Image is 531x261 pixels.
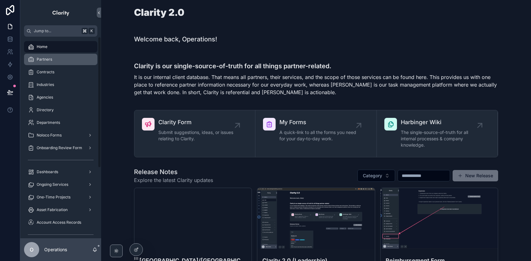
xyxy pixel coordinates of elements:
[52,8,70,18] img: App logo
[24,41,97,52] a: Home
[134,110,255,157] a: Clarity FormSubmit suggestions, ideas, or issues relating to Clarity.
[37,182,68,187] span: Ongoing Services
[158,129,237,142] span: Submit suggestions, ideas, or issues relating to Clarity.
[401,129,480,148] span: The single-source-of-truth for all internal processes & company knowledge.
[37,220,81,225] span: Account Access Records
[134,73,498,96] p: It is our internal client database. That means all partners, their services, and the scope of tho...
[134,61,498,71] h3: Clarity is our single-source-of-truth for all things partner-related.
[37,145,82,150] span: Onboarding Review Form
[89,28,94,33] span: K
[134,167,213,176] h1: Release Notes
[24,25,97,37] button: Jump to...K
[24,54,97,65] a: Partners
[255,110,376,157] a: My FormsA quick-link to all the forms you need for your day-to-day work.
[24,130,97,141] a: Noloco Forms
[134,176,213,184] span: Explore the latest Clarity updates
[279,129,358,142] span: A quick-link to all the forms you need for your day-to-day work.
[37,44,47,49] span: Home
[30,246,34,253] span: O
[37,82,54,87] span: Industries
[24,79,97,90] a: Industries
[158,118,237,127] span: Clarity Form
[134,35,217,44] h1: Welcome back, Operations!
[24,142,97,154] a: Onboarding Review Form
[24,104,97,116] a: Directory
[279,118,358,127] span: My Forms
[24,92,97,103] a: Agencies
[24,179,97,190] a: Ongoing Services
[37,133,62,138] span: Noloco Forms
[24,217,97,228] a: Account Access Records
[24,191,97,203] a: One-Time Projects
[381,188,498,249] div: Publish-Release-—-Release-Notes-Clarity-2.0-2024-06-05-at-3.31.01-PM.jpg
[24,66,97,78] a: Contracts
[37,57,52,62] span: Partners
[134,8,184,17] h1: Clarity 2.0
[357,170,395,182] button: Select Button
[401,118,480,127] span: Harbinger Wiki
[257,188,375,249] div: Home-Clarity-2.0-2024-06-03-at-1.31.18-PM.jpg
[44,246,67,253] p: Operations
[37,169,58,174] span: Dashboards
[37,70,54,75] span: Contracts
[24,117,97,128] a: Departments
[453,170,498,181] button: New Release
[24,204,97,215] a: Asset Fabrication
[37,207,68,212] span: Asset Fabrication
[363,173,382,179] span: Category
[377,110,498,157] a: Harbinger WikiThe single-source-of-truth for all internal processes & company knowledge.
[20,37,101,238] div: scrollable content
[24,166,97,178] a: Dashboards
[37,95,53,100] span: Agencies
[34,28,79,33] span: Jump to...
[37,120,60,125] span: Departments
[37,195,70,200] span: One-Time Projects
[134,188,252,249] div: Georgi-Georgiev-—-Directory-Clarity-2.0-2024-12-16-at-10.28.43-AM.jpg
[37,107,54,112] span: Directory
